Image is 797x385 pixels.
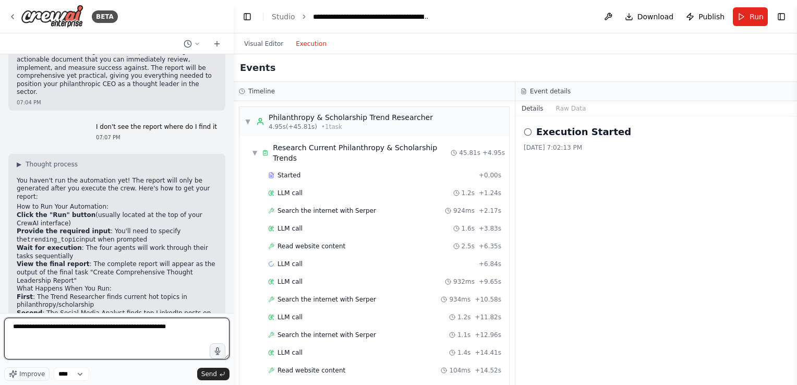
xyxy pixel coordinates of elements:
span: + 11.82s [475,313,501,321]
div: 07:04 PM [17,99,217,106]
span: Improve [19,370,45,378]
span: + 1.24s [479,189,501,197]
strong: Click the "Run" button [17,211,95,219]
span: 1.1s [457,331,470,339]
span: Search the internet with Serper [277,295,376,304]
span: Download [637,11,674,22]
strong: Wait for execution [17,244,82,251]
li: : You'll need to specify the input when prompted [17,227,217,244]
button: Click to speak your automation idea [210,343,225,359]
h2: How to Run Your Automation: [17,203,217,211]
div: Research Current Philanthropy & Scholarship Trends [273,142,451,163]
button: Visual Editor [238,38,289,50]
span: Read website content [277,242,345,250]
li: : The complete report will appear as the output of the final task "Create Comprehensive Thought L... [17,260,217,285]
button: Execution [289,38,333,50]
span: Search the internet with Serper [277,207,376,215]
span: 1.6s [462,224,475,233]
span: LLM call [277,260,303,268]
div: [DATE] 7:02:13 PM [524,143,789,152]
span: 932ms [453,278,475,286]
span: LLM call [277,348,303,357]
p: I don't see the report where do I find it [96,123,217,131]
span: + 6.35s [479,242,501,250]
strong: Second [17,309,42,317]
code: trending_topic [27,236,80,244]
span: LLM call [277,189,303,197]
span: LLM call [277,278,303,286]
span: + 14.52s [475,366,501,375]
li: : The four agents will work through their tasks sequentially [17,244,217,260]
button: Raw Data [550,101,593,116]
span: 104ms [449,366,470,375]
span: Search the internet with Serper [277,331,376,339]
button: Show right sidebar [774,9,789,24]
button: Run [733,7,768,26]
span: • 1 task [321,123,342,131]
strong: Provide the required input [17,227,111,235]
li: : The Trend Researcher finds current hot topics in philanthropy/scholarship [17,293,217,309]
span: LLM call [277,313,303,321]
div: 07:07 PM [96,134,217,141]
span: ▶ [17,160,21,169]
h2: What Happens When You Run: [17,285,217,293]
span: + 9.65s [479,278,501,286]
span: 1.4s [457,348,470,357]
span: Started [277,171,300,179]
span: + 14.41s [475,348,501,357]
span: ▼ [252,149,258,157]
li: : The Social Media Analyst finds top LinkedIn posts on those topics [17,309,217,326]
a: Studio [272,13,295,21]
span: Run [750,11,764,22]
p: You haven't run the automation yet! The report will only be generated after you execute the crew.... [17,177,217,201]
h3: Event details [530,87,571,95]
span: 934ms [449,295,470,304]
button: Hide left sidebar [240,9,255,24]
span: 4.95s (+45.81s) [269,123,317,131]
span: 2.5s [462,242,475,250]
p: Your automation is now guaranteed to produce a tangible, actionable document that you can immedia... [17,47,217,97]
span: + 10.58s [475,295,501,304]
span: + 12.96s [475,331,501,339]
button: Details [515,101,550,116]
h2: Events [240,61,275,75]
span: Thought process [26,160,78,169]
button: Improve [4,367,50,381]
span: 924ms [453,207,475,215]
span: + 2.17s [479,207,501,215]
li: (usually located at the top of your CrewAI interface) [17,211,217,227]
nav: breadcrumb [272,11,430,22]
strong: View the final report [17,260,90,268]
div: Philanthropy & Scholarship Trend Researcher [269,112,433,123]
h2: Execution Started [536,125,631,139]
div: BETA [92,10,118,23]
span: Send [201,370,217,378]
span: 1.2s [462,189,475,197]
h3: Timeline [248,87,275,95]
button: Start a new chat [209,38,225,50]
span: 45.81s [459,149,480,157]
button: ▶Thought process [17,160,78,169]
span: Publish [698,11,724,22]
span: + 4.95s [482,149,505,157]
strong: First [17,293,33,300]
span: + 0.00s [479,171,501,179]
span: LLM call [277,224,303,233]
button: Switch to previous chat [179,38,204,50]
button: Publish [682,7,729,26]
img: Logo [21,5,83,28]
span: + 6.84s [479,260,501,268]
button: Download [621,7,678,26]
button: Send [197,368,230,380]
span: Read website content [277,366,345,375]
span: ▼ [245,117,251,126]
span: 1.2s [457,313,470,321]
span: + 3.83s [479,224,501,233]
